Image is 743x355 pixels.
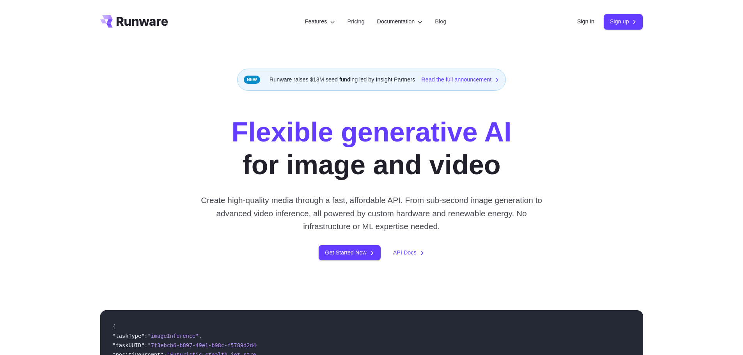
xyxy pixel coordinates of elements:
p: Create high-quality media through a fast, affordable API. From sub-second image generation to adv... [198,194,545,233]
label: Features [305,17,335,26]
a: Read the full announcement [421,75,499,84]
a: Sign in [577,17,594,26]
span: "7f3ebcb6-b897-49e1-b98c-f5789d2d40d7" [148,342,269,348]
a: Pricing [348,17,365,26]
h1: for image and video [231,116,511,181]
a: API Docs [393,248,424,257]
label: Documentation [377,17,423,26]
span: : [144,342,147,348]
span: : [144,333,147,339]
a: Blog [435,17,446,26]
div: Runware raises $13M seed funding led by Insight Partners [237,69,506,91]
a: Get Started Now [319,245,380,260]
span: "imageInference" [148,333,199,339]
a: Go to / [100,15,168,28]
span: "taskUUID" [113,342,145,348]
a: Sign up [604,14,643,29]
strong: Flexible generative AI [231,117,511,147]
span: "taskType" [113,333,145,339]
span: { [113,323,116,330]
span: , [199,333,202,339]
